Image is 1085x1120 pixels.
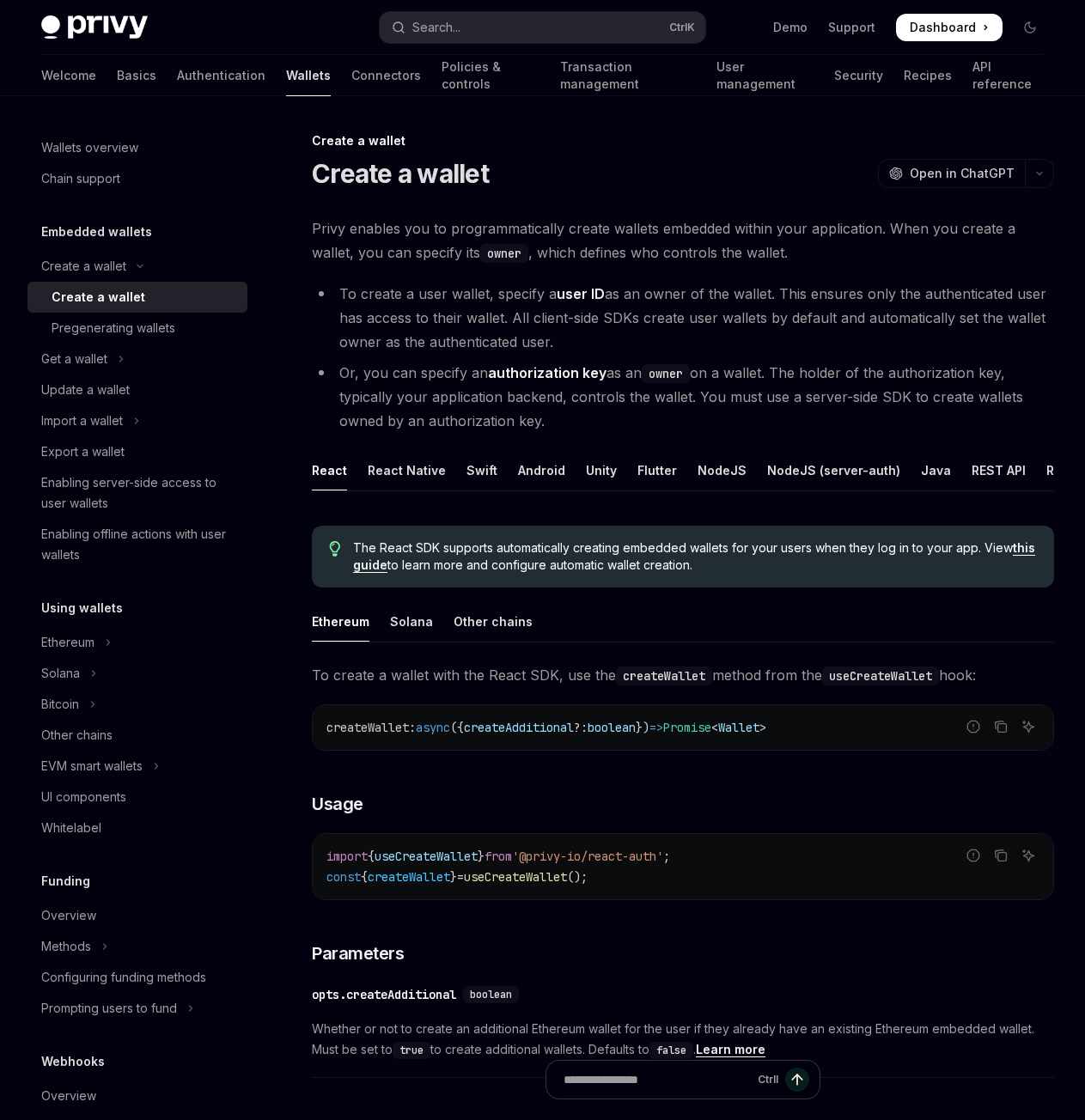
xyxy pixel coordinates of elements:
a: Wallets overview [27,132,247,163]
a: Configuring funding methods [27,962,247,993]
span: import [326,849,368,864]
div: Flutter [637,450,677,490]
a: Create a wallet [27,282,247,313]
a: API reference [972,55,1044,96]
span: createWallet [326,720,409,735]
div: Solana [390,601,433,642]
h5: Embedded wallets [41,222,152,242]
a: UI components [27,782,247,813]
div: Rust [1046,450,1073,490]
div: Configuring funding methods [41,967,206,988]
a: Welcome [41,55,96,96]
div: Prompting users to fund [41,998,177,1019]
span: { [368,849,375,864]
span: createWallet [368,869,450,885]
span: Wallet [718,720,759,735]
span: Open in ChatGPT [910,165,1015,182]
a: Overview [27,900,247,931]
span: async [416,720,450,735]
svg: Tip [329,541,341,557]
div: Swift [466,450,497,490]
span: > [759,720,766,735]
span: { [361,869,368,885]
h5: Using wallets [41,598,123,618]
button: Toggle Import a wallet section [27,405,247,436]
div: Import a wallet [41,411,123,431]
span: Privy enables you to programmatically create wallets embedded within your application. When you c... [312,216,1054,265]
a: Basics [117,55,156,96]
div: Enabling server-side access to user wallets [41,472,237,514]
a: Enabling offline actions with user wallets [27,519,247,570]
h5: Funding [41,871,90,892]
div: Enabling offline actions with user wallets [41,524,237,565]
code: createWallet [616,667,712,685]
div: Overview [41,1086,96,1106]
code: useCreateWallet [822,667,939,685]
h5: Webhooks [41,1051,105,1072]
code: owner [642,364,690,383]
span: boolean [470,988,512,1001]
div: Android [518,450,565,490]
img: dark logo [41,15,148,40]
a: Support [828,19,875,36]
span: createAdditional [464,720,574,735]
a: Overview [27,1080,247,1111]
button: Toggle Create a wallet section [27,251,247,282]
span: '@privy-io/react-auth' [512,849,663,864]
span: (); [567,869,588,885]
code: false [649,1042,693,1059]
div: Unity [586,450,617,490]
a: Whitelabel [27,813,247,843]
span: } [478,849,485,864]
a: Export a wallet [27,436,247,467]
div: Ethereum [312,601,369,642]
div: Search... [412,17,460,38]
code: true [393,1042,430,1059]
div: NodeJS (server-auth) [767,450,900,490]
span: useCreateWallet [464,869,567,885]
a: Learn more [696,1042,765,1057]
code: owner [480,244,528,263]
button: Report incorrect code [962,715,984,738]
div: EVM smart wallets [41,756,143,776]
div: Create a wallet [312,132,1054,149]
li: Or, you can specify an as an on a wallet. The holder of the authorization key, typically your app... [312,361,1054,433]
div: Create a wallet [41,256,126,277]
a: Wallets [286,55,331,96]
div: Java [921,450,951,490]
button: Open in ChatGPT [878,159,1025,188]
div: Other chains [41,725,113,746]
div: Overview [41,905,96,926]
button: Ask AI [1017,715,1039,738]
div: Update a wallet [41,380,130,400]
div: React [312,450,347,490]
span: Ctrl K [669,21,695,34]
div: NodeJS [698,450,747,490]
a: Enabling server-side access to user wallets [27,467,247,519]
span: Usage [312,792,363,816]
div: Get a wallet [41,349,107,369]
div: Methods [41,936,91,957]
a: Update a wallet [27,374,247,405]
div: Chain support [41,168,120,189]
a: Chain support [27,163,247,194]
button: Toggle Solana section [27,658,247,689]
button: Toggle Methods section [27,931,247,962]
div: Ethereum [41,632,94,653]
a: Recipes [904,55,952,96]
button: Toggle Get a wallet section [27,344,247,374]
a: Other chains [27,720,247,751]
button: Ask AI [1017,844,1039,867]
button: Copy the contents from the code block [990,715,1012,738]
a: Pregenerating wallets [27,313,247,344]
button: Open search [380,12,704,43]
span: < [711,720,718,735]
span: ; [663,849,670,864]
div: UI components [41,787,126,807]
div: opts.createAdditional [312,986,456,1003]
div: React Native [368,450,446,490]
span: The React SDK supports automatically creating embedded wallets for your users when they log in to... [353,539,1037,574]
div: Solana [41,663,80,684]
a: Authentication [177,55,265,96]
span: : [409,720,416,735]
